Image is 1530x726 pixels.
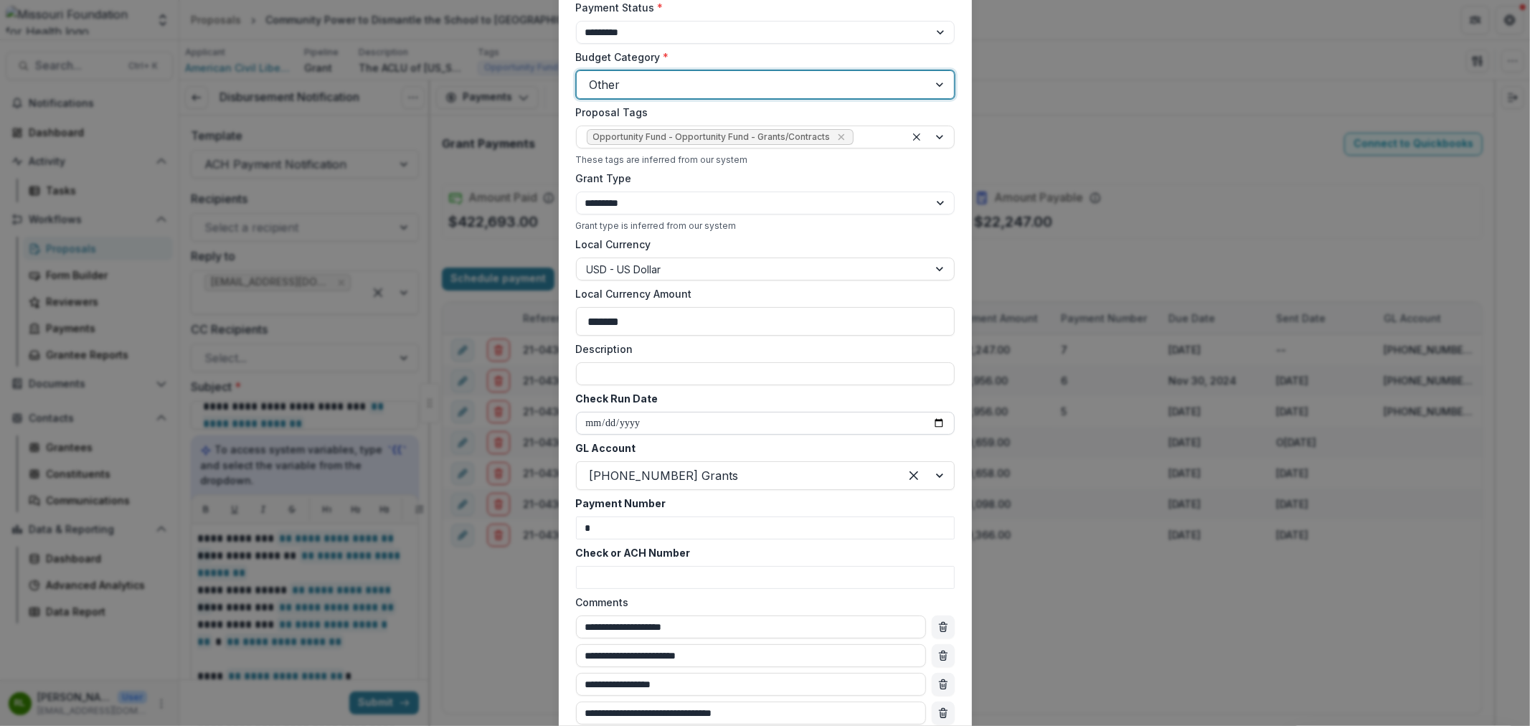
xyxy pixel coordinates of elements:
div: Grant type is inferred from our system [576,220,955,231]
label: Local Currency [576,237,651,252]
div: Clear selected options [902,464,925,487]
div: Clear selected options [908,128,925,146]
div: Remove Opportunity Fund - Opportunity Fund - Grants/Contracts [834,130,849,144]
label: Grant Type [576,171,946,186]
label: Local Currency Amount [576,286,946,301]
button: delete [932,616,955,638]
label: Budget Category [576,49,946,65]
label: Check Run Date [576,391,946,406]
label: Comments [576,595,946,610]
div: These tags are inferred from our system [576,154,955,165]
button: delete [932,702,955,725]
label: Description [576,341,946,357]
label: Proposal Tags [576,105,946,120]
button: delete [932,673,955,696]
button: delete [932,644,955,667]
span: Opportunity Fund - Opportunity Fund - Grants/Contracts [593,132,831,142]
label: Check or ACH Number [576,545,946,560]
label: GL Account [576,440,946,456]
label: Payment Number [576,496,946,511]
